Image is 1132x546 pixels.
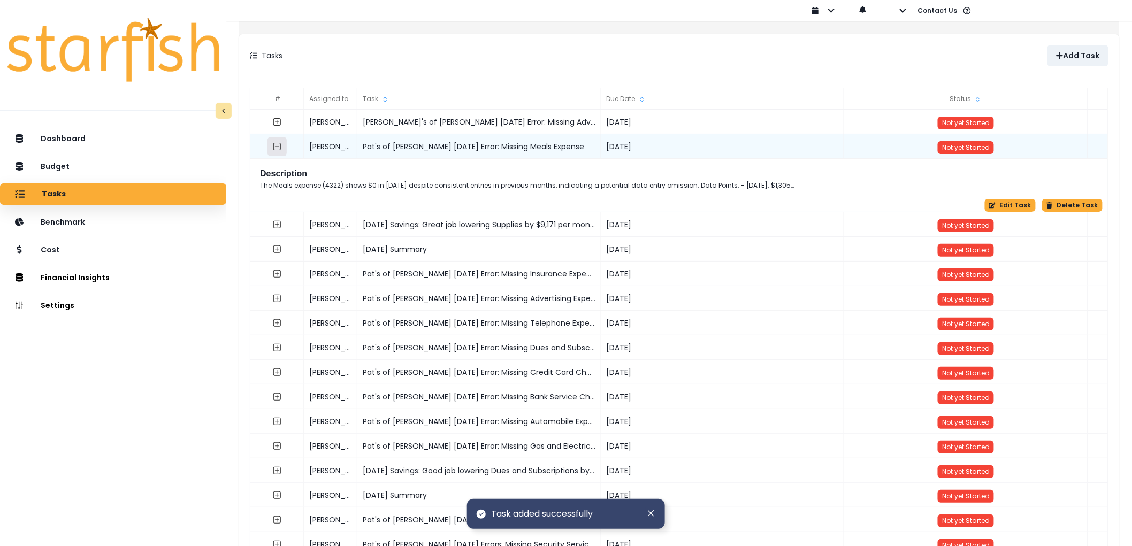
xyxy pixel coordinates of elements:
[357,483,601,507] div: [DATE] Summary
[1042,199,1103,212] button: Delete Task
[41,245,60,255] p: Cost
[942,319,990,328] span: Not yet Started
[273,466,281,475] svg: expand outline
[942,245,990,255] span: Not yet Started
[273,368,281,376] svg: expand outline
[304,483,357,507] div: [PERSON_NAME]
[304,237,357,262] div: [PERSON_NAME]
[601,88,844,110] div: Due Date
[357,134,601,159] div: Pat's of [PERSON_NAME] [DATE] Error: Missing Meals Expense
[267,486,287,505] button: expand outline
[267,215,287,234] button: expand outline
[304,384,357,409] div: [PERSON_NAME]
[273,319,281,327] svg: expand outline
[381,95,389,104] svg: sort
[1064,51,1100,60] p: Add Task
[273,294,281,303] svg: expand outline
[646,507,656,519] button: Dismiss
[273,142,281,151] svg: collasped outline
[985,199,1036,212] button: Edit Task
[267,461,287,480] button: expand outline
[601,335,844,360] div: [DATE]
[273,491,281,499] svg: expand outline
[844,88,1088,110] div: Status
[41,218,85,227] p: Benchmark
[357,507,601,532] div: Pat's of [PERSON_NAME] [DATE] Errors: Significant Decrease in Insurance Expense
[942,295,990,304] span: Not yet Started
[942,143,990,152] span: Not yet Started
[942,467,990,476] span: Not yet Started
[601,360,844,384] div: [DATE]
[942,516,990,525] span: Not yet Started
[601,434,844,458] div: [DATE]
[273,393,281,401] svg: expand outline
[357,458,601,483] div: [DATE] Savings: Good job lowering Dues and Subscriptions by $1,082 per month!
[267,338,287,357] button: expand outline
[267,137,287,156] button: collasped outline
[942,491,990,501] span: Not yet Started
[601,286,844,311] div: [DATE]
[267,387,287,406] button: expand outline
[304,110,357,134] div: [PERSON_NAME]
[942,344,990,353] span: Not yet Started
[601,311,844,335] div: [DATE]
[942,270,990,279] span: Not yet Started
[942,118,990,127] span: Not yet Started
[357,88,601,110] div: Task
[273,245,281,253] svg: expand outline
[357,311,601,335] div: Pat's of [PERSON_NAME] [DATE] Error: Missing Telephone Expense
[601,458,844,483] div: [DATE]
[942,418,990,427] span: Not yet Started
[41,134,86,143] p: Dashboard
[357,360,601,384] div: Pat's of [PERSON_NAME] [DATE] Error: Missing Credit Card Charge Fee
[267,313,287,333] button: expand outline
[601,110,844,134] div: [DATE]
[304,88,357,110] div: Assigned to
[357,335,601,360] div: Pat's of [PERSON_NAME] [DATE] Error: Missing Dues and Subscriptions Expense
[267,240,287,259] button: expand outline
[357,384,601,409] div: Pat's of [PERSON_NAME] [DATE] Error: Missing Bank Service Charges
[304,507,357,532] div: [PERSON_NAME]
[974,95,982,104] svg: sort
[601,483,844,507] div: [DATE]
[267,112,287,132] button: expand outline
[304,212,357,237] div: [PERSON_NAME]
[273,343,281,352] svg: expand outline
[304,134,357,159] div: [PERSON_NAME]
[273,118,281,126] svg: expand outline
[357,409,601,434] div: Pat's of [PERSON_NAME] [DATE] Error: Missing Automobile Expense
[601,134,844,159] div: [DATE]
[601,507,844,532] div: [DATE]
[357,237,601,262] div: [DATE] Summary
[273,220,281,229] svg: expand outline
[260,168,1098,179] h2: Description
[942,393,990,402] span: Not yet Started
[304,360,357,384] div: [PERSON_NAME]
[42,189,66,199] p: Tasks
[1047,45,1108,66] button: Add Task
[262,50,282,61] p: Tasks
[304,434,357,458] div: [PERSON_NAME]
[357,212,601,237] div: [DATE] Savings: Great job lowering Supplies by $9,171 per month!
[601,262,844,286] div: [DATE]
[267,264,287,283] button: expand outline
[304,458,357,483] div: [PERSON_NAME]
[357,110,601,134] div: [PERSON_NAME]'s of [PERSON_NAME] [DATE] Error: Missing Advertising Expense
[273,516,281,524] svg: expand outline
[638,95,646,104] svg: sort
[304,409,357,434] div: [PERSON_NAME]
[357,434,601,458] div: Pat's of [PERSON_NAME] [DATE] Error: Missing Gas and Electric Expense
[250,88,304,110] div: #
[601,237,844,262] div: [DATE]
[273,442,281,450] svg: expand outline
[601,384,844,409] div: [DATE]
[267,412,287,431] button: expand outline
[267,436,287,456] button: expand outline
[304,311,357,335] div: [PERSON_NAME]
[601,409,844,434] div: [DATE]
[267,510,287,529] button: expand outline
[351,95,360,104] svg: sort
[267,289,287,308] button: expand outline
[273,417,281,426] svg: expand outline
[41,162,70,171] p: Budget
